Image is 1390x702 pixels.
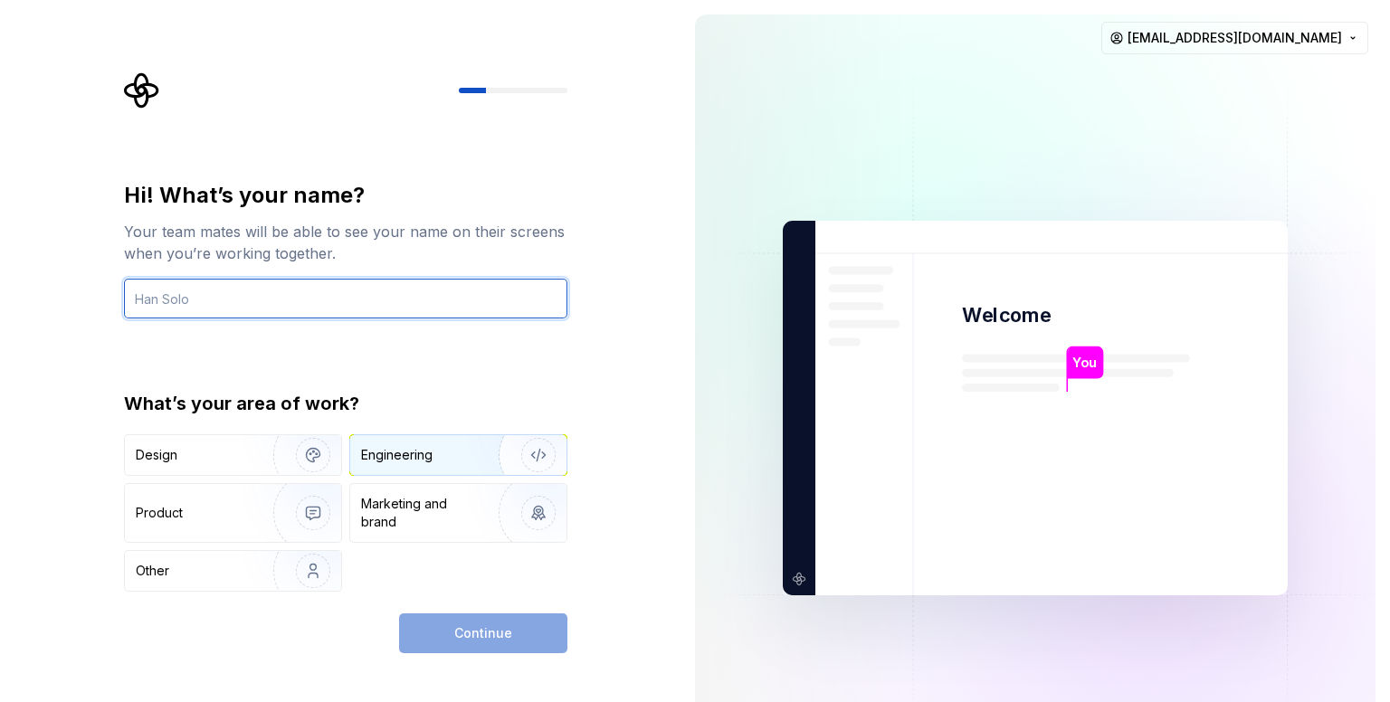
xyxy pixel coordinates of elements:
[124,221,567,264] div: Your team mates will be able to see your name on their screens when you’re working together.
[1101,22,1368,54] button: [EMAIL_ADDRESS][DOMAIN_NAME]
[136,446,177,464] div: Design
[136,562,169,580] div: Other
[124,279,567,318] input: Han Solo
[361,446,433,464] div: Engineering
[136,504,183,522] div: Product
[361,495,483,531] div: Marketing and brand
[962,302,1051,328] p: Welcome
[1128,29,1342,47] span: [EMAIL_ADDRESS][DOMAIN_NAME]
[124,181,567,210] div: Hi! What’s your name?
[1072,353,1097,373] p: You
[124,72,160,109] svg: Supernova Logo
[124,391,567,416] div: What’s your area of work?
